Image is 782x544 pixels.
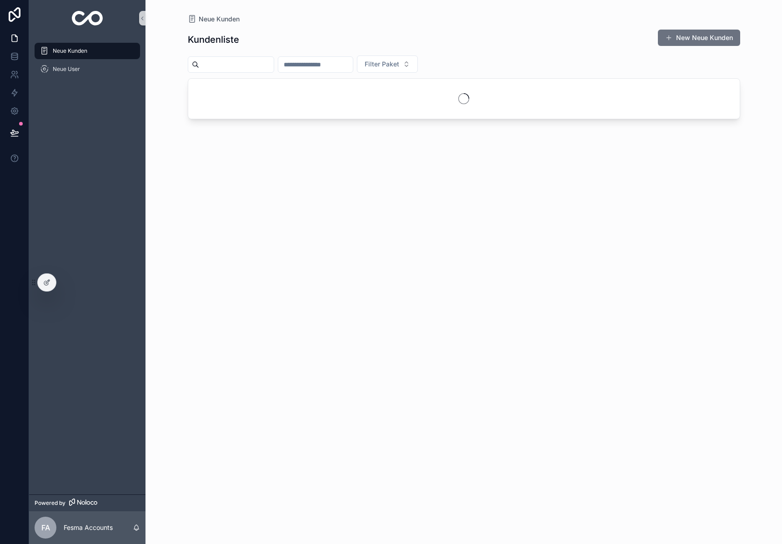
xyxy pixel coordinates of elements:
a: Powered by [29,494,145,511]
p: Fesma Accounts [64,523,113,532]
button: Select Button [357,55,418,73]
span: Neue Kunden [199,15,240,24]
span: Filter Paket [365,60,399,69]
h1: Kundenliste [188,33,239,46]
a: Neue Kunden [188,15,240,24]
img: App logo [72,11,103,25]
span: Neue Kunden [53,47,87,55]
button: New Neue Kunden [658,30,740,46]
span: Powered by [35,499,65,507]
div: scrollable content [29,36,145,89]
a: Neue Kunden [35,43,140,59]
span: Neue User [53,65,80,73]
span: FA [41,522,50,533]
a: Neue User [35,61,140,77]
